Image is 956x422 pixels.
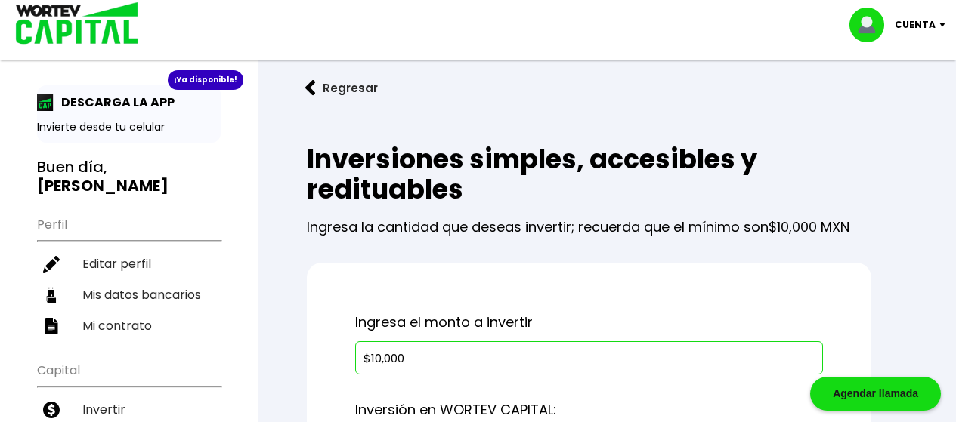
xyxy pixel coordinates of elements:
img: flecha izquierda [305,80,316,96]
p: Ingresa la cantidad que deseas invertir; recuerda que el mínimo son [307,205,871,239]
img: app-icon [37,94,54,111]
a: Mi contrato [37,310,221,341]
b: [PERSON_NAME] [37,175,169,196]
h2: Inversiones simples, accesibles y redituables [307,144,871,205]
img: datos-icon.10cf9172.svg [43,287,60,303]
h3: Buen día, [37,158,221,196]
button: Regresar [283,68,401,108]
span: $10,000 MXN [769,217,849,236]
img: icon-down [936,23,956,27]
ul: Perfil [37,208,221,341]
img: editar-icon.952d3147.svg [43,256,60,273]
p: DESCARGA LA APP [54,93,175,112]
img: contrato-icon.f2db500c.svg [43,318,60,334]
p: Ingresa el monto a invertir [355,311,823,334]
p: Invierte desde tu celular [37,119,221,135]
a: Editar perfil [37,248,221,279]
p: Inversión en WORTEV CAPITAL: [355,399,823,421]
img: invertir-icon.b3b967d7.svg [43,402,60,418]
a: flecha izquierdaRegresar [283,68,932,108]
a: Mis datos bancarios [37,279,221,310]
div: Agendar llamada [810,377,941,411]
img: profile-image [849,8,895,42]
div: ¡Ya disponible! [168,70,243,90]
p: Cuenta [895,14,936,36]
